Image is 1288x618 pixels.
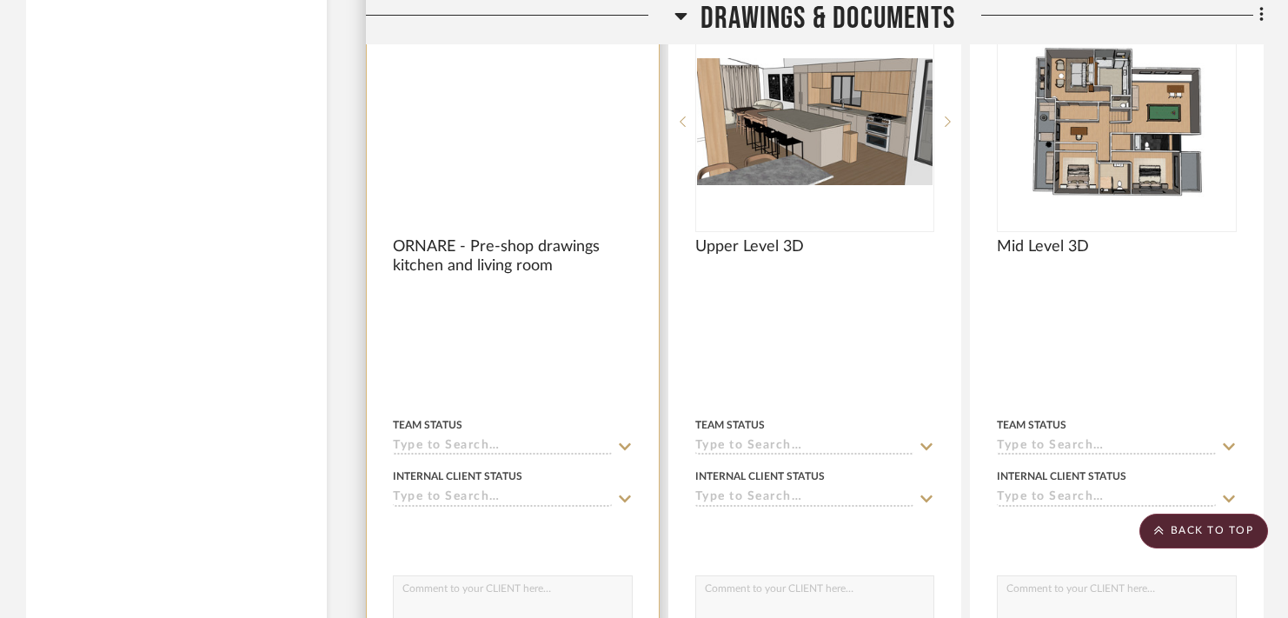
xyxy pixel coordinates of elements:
span: Mid Level 3D [997,237,1089,256]
span: ORNARE - Pre-shop drawings kitchen and living room [393,237,633,276]
input: Type to Search… [997,490,1216,507]
img: Upper Level 3D [697,58,933,186]
input: Type to Search… [393,490,612,507]
input: Type to Search… [393,439,612,455]
input: Type to Search… [695,490,914,507]
div: Internal Client Status [393,468,522,484]
div: Team Status [695,417,765,433]
scroll-to-top-button: BACK TO TOP [1139,514,1268,548]
input: Type to Search… [997,439,1216,455]
div: Team Status [393,417,462,433]
div: Internal Client Status [997,468,1126,484]
input: Type to Search… [695,439,914,455]
div: Team Status [997,417,1066,433]
span: Upper Level 3D [695,237,804,256]
img: Mid Level 3D [999,36,1235,209]
div: Internal Client Status [695,468,825,484]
